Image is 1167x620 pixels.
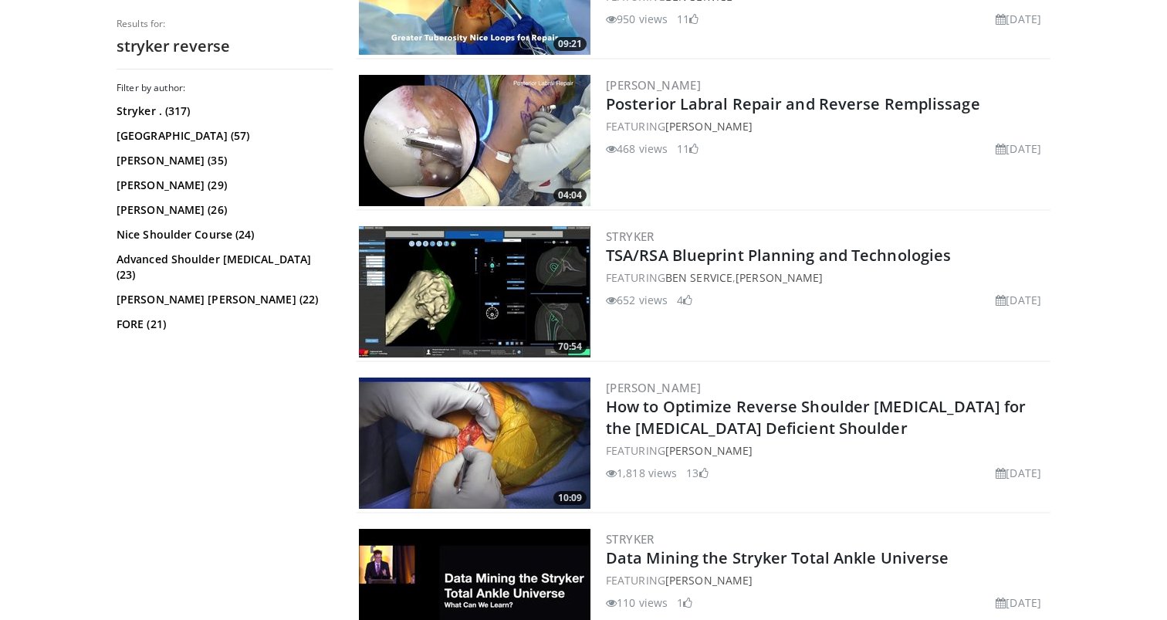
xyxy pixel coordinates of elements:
a: Stryker [606,531,655,547]
a: [PERSON_NAME] [606,77,701,93]
a: Posterior Labral Repair and Reverse Remplissage [606,93,980,114]
div: FEATURING , [606,269,1047,286]
li: [DATE] [996,141,1041,157]
a: [GEOGRAPHIC_DATA] (57) [117,128,329,144]
li: [DATE] [996,11,1041,27]
li: 11 [677,141,699,157]
li: 110 views [606,595,668,611]
a: Stryker . (317) [117,103,329,119]
span: 70:54 [553,340,587,354]
p: Results for: [117,18,333,30]
li: 652 views [606,292,668,308]
span: 04:04 [553,188,587,202]
img: d84aa8c7-537e-4bdf-acf1-23c7ca74a4c4.300x170_q85_crop-smart_upscale.jpg [359,378,590,509]
h2: stryker reverse [117,36,333,56]
a: 04:04 [359,75,590,206]
div: FEATURING [606,118,1047,134]
a: [PERSON_NAME] (35) [117,153,329,168]
li: 4 [677,292,692,308]
span: 10:09 [553,491,587,505]
img: a4d3b802-610a-4c4d-91a4-ffc1b6f0ec47.300x170_q85_crop-smart_upscale.jpg [359,226,590,357]
span: 09:21 [553,37,587,51]
a: TSA/RSA Blueprint Planning and Technologies [606,245,951,266]
a: [PERSON_NAME] [PERSON_NAME] (22) [117,292,329,307]
li: 13 [686,465,708,481]
a: [PERSON_NAME] [736,270,823,285]
a: [PERSON_NAME] [665,119,753,134]
a: FORE (21) [117,317,329,332]
a: Advanced Shoulder [MEDICAL_DATA] (23) [117,252,329,283]
div: FEATURING [606,442,1047,459]
li: [DATE] [996,595,1041,611]
a: [PERSON_NAME] (29) [117,178,329,193]
li: 468 views [606,141,668,157]
a: [PERSON_NAME] (26) [117,202,329,218]
li: [DATE] [996,465,1041,481]
a: [PERSON_NAME] [665,573,753,588]
a: 10:09 [359,378,590,509]
a: [PERSON_NAME] [665,443,753,458]
div: FEATURING [606,572,1047,588]
li: 11 [677,11,699,27]
a: Stryker [606,229,655,244]
li: [DATE] [996,292,1041,308]
img: 6440c6e0-ba58-4209-981d-a048b277fbea.300x170_q85_crop-smart_upscale.jpg [359,75,590,206]
li: 1 [677,595,692,611]
a: How to Optimize Reverse Shoulder [MEDICAL_DATA] for the [MEDICAL_DATA] Deficient Shoulder [606,396,1026,439]
a: Ben Service [665,270,732,285]
a: Data Mining the Stryker Total Ankle Universe [606,547,949,568]
h3: Filter by author: [117,82,333,94]
a: Nice Shoulder Course (24) [117,227,329,242]
li: 1,818 views [606,465,677,481]
a: 70:54 [359,226,590,357]
a: [PERSON_NAME] [606,380,701,395]
li: 950 views [606,11,668,27]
